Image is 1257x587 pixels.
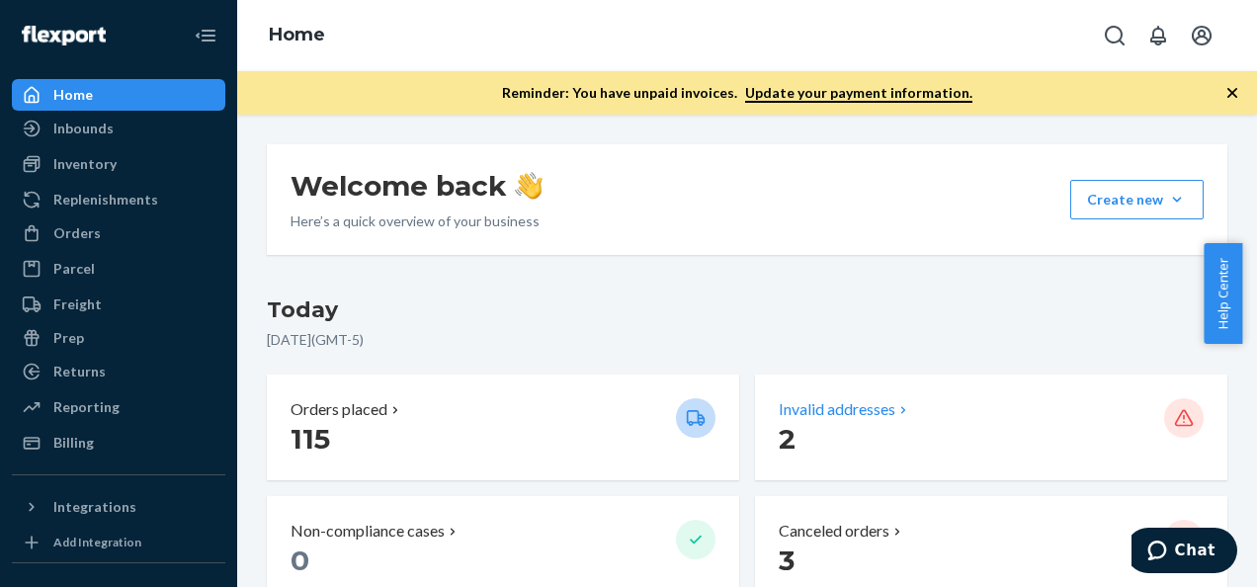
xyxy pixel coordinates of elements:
button: Create new [1070,180,1204,219]
div: Returns [53,362,106,381]
div: Billing [53,433,94,453]
div: Inbounds [53,119,114,138]
button: Help Center [1204,243,1242,344]
a: Orders [12,217,225,249]
p: Here’s a quick overview of your business [291,211,543,231]
div: Home [53,85,93,105]
button: Close Navigation [186,16,225,55]
div: Prep [53,328,84,348]
div: Inventory [53,154,117,174]
button: Invalid addresses 2 [755,375,1227,480]
p: Canceled orders [779,520,889,543]
div: Parcel [53,259,95,279]
a: Inbounds [12,113,225,144]
span: 0 [291,544,309,577]
span: 2 [779,422,796,456]
p: Non-compliance cases [291,520,445,543]
button: Open notifications [1138,16,1178,55]
div: Reporting [53,397,120,417]
div: Freight [53,294,102,314]
img: hand-wave emoji [515,172,543,200]
span: 115 [291,422,330,456]
p: Reminder: You have unpaid invoices. [502,83,972,103]
a: Freight [12,289,225,320]
iframe: Opens a widget where you can chat to one of our agents [1131,528,1237,577]
div: Add Integration [53,534,141,550]
h3: Today [267,294,1227,326]
img: Flexport logo [22,26,106,45]
button: Open Search Box [1095,16,1134,55]
button: Integrations [12,491,225,523]
p: Orders placed [291,398,387,421]
a: Replenishments [12,184,225,215]
a: Update your payment information. [745,84,972,103]
div: Replenishments [53,190,158,210]
h1: Welcome back [291,168,543,204]
div: Integrations [53,497,136,517]
a: Home [12,79,225,111]
a: Billing [12,427,225,459]
a: Inventory [12,148,225,180]
button: Orders placed 115 [267,375,739,480]
a: Returns [12,356,225,387]
a: Prep [12,322,225,354]
p: Invalid addresses [779,398,895,421]
ol: breadcrumbs [253,7,341,64]
span: 3 [779,544,795,577]
a: Parcel [12,253,225,285]
a: Add Integration [12,531,225,554]
div: Orders [53,223,101,243]
a: Home [269,24,325,45]
a: Reporting [12,391,225,423]
button: Open account menu [1182,16,1221,55]
p: [DATE] ( GMT-5 ) [267,330,1227,350]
